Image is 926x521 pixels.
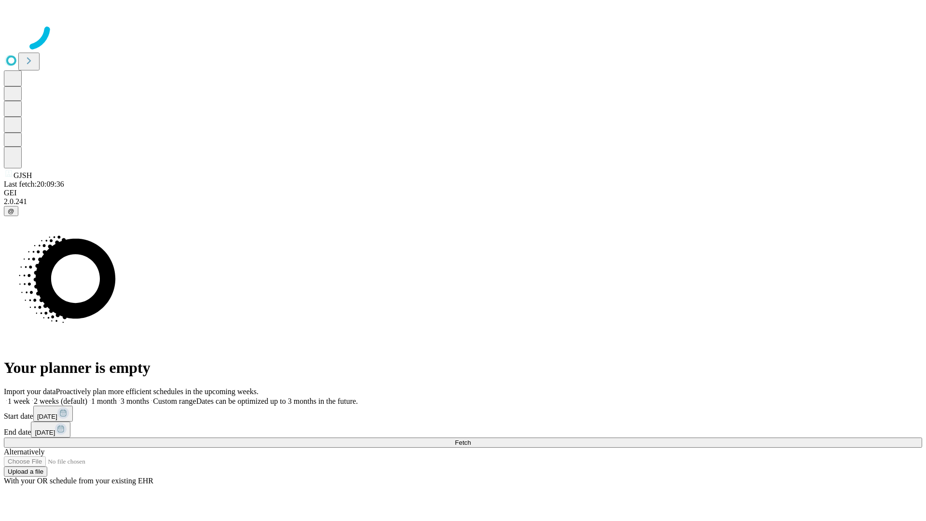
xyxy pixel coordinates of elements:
[4,477,153,485] span: With your OR schedule from your existing EHR
[455,439,471,446] span: Fetch
[35,429,55,436] span: [DATE]
[4,206,18,216] button: @
[91,397,117,405] span: 1 month
[8,207,14,215] span: @
[4,359,922,377] h1: Your planner is empty
[34,397,87,405] span: 2 weeks (default)
[4,466,47,477] button: Upload a file
[33,406,73,422] button: [DATE]
[196,397,358,405] span: Dates can be optimized up to 3 months in the future.
[4,406,922,422] div: Start date
[4,189,922,197] div: GEI
[14,171,32,179] span: GJSH
[56,387,259,396] span: Proactively plan more efficient schedules in the upcoming weeks.
[37,413,57,420] span: [DATE]
[4,180,64,188] span: Last fetch: 20:09:36
[4,448,44,456] span: Alternatively
[8,397,30,405] span: 1 week
[31,422,70,438] button: [DATE]
[4,438,922,448] button: Fetch
[4,422,922,438] div: End date
[153,397,196,405] span: Custom range
[4,197,922,206] div: 2.0.241
[4,387,56,396] span: Import your data
[121,397,149,405] span: 3 months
